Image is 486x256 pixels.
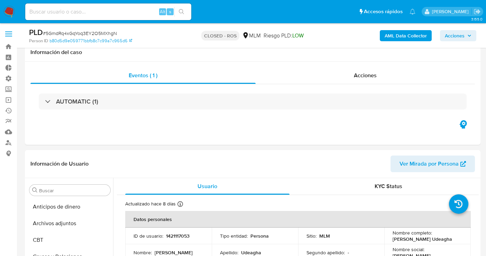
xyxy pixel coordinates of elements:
p: Apellido : [220,249,238,256]
p: - [348,249,349,256]
p: Actualizado hace 8 días [125,201,176,207]
span: Ver Mirada por Persona [400,156,459,172]
p: sandra.chabay@mercadolibre.com [432,8,471,15]
span: Eventos ( 1 ) [129,71,157,79]
p: 1421117053 [166,233,190,239]
span: Acciones [354,71,377,79]
input: Buscar usuario o caso... [25,7,191,16]
p: [PERSON_NAME] [155,249,193,256]
a: b80d5d9e059771bbfb8c7c99a7c965d6 [49,38,132,44]
span: Acciones [445,30,465,41]
button: Anticipos de dinero [27,198,113,215]
p: Sitio : [306,233,317,239]
span: s [169,8,171,15]
button: Acciones [440,30,476,41]
p: MLM [319,233,330,239]
p: CLOSED - ROS [201,31,239,41]
p: Nombre social : [393,246,424,253]
p: Nombre : [134,249,152,256]
b: Person ID [29,38,48,44]
span: # 5GmdRq4xGqYoq3EY2O5MXhgN [43,30,117,37]
a: Notificaciones [410,9,415,15]
button: search-icon [174,7,189,17]
input: Buscar [39,187,108,194]
div: MLM [242,32,261,39]
p: Tipo entidad : [220,233,248,239]
h1: Información de Usuario [30,160,89,167]
span: Usuario [198,182,217,190]
th: Datos personales [125,211,471,228]
p: Persona [250,233,269,239]
button: AML Data Collector [380,30,432,41]
b: AML Data Collector [385,30,427,41]
div: AUTOMATIC (1) [39,94,467,109]
p: Nombre completo : [393,230,432,236]
h1: Información del caso [30,49,475,56]
a: Salir [474,8,481,15]
span: LOW [292,32,304,39]
p: [PERSON_NAME] Udeagha [393,236,452,242]
button: Ver Mirada por Persona [391,156,475,172]
span: Accesos rápidos [364,8,403,15]
span: KYC Status [375,182,402,190]
button: Buscar [32,187,38,193]
span: Riesgo PLD: [264,32,304,39]
p: ID de usuario : [134,233,163,239]
span: Alt [160,8,165,15]
h3: AUTOMATIC (1) [56,98,98,105]
b: PLD [29,27,43,38]
p: Udeagha [241,249,261,256]
button: Archivos adjuntos [27,215,113,232]
p: Segundo apellido : [306,249,345,256]
button: CBT [27,232,113,248]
